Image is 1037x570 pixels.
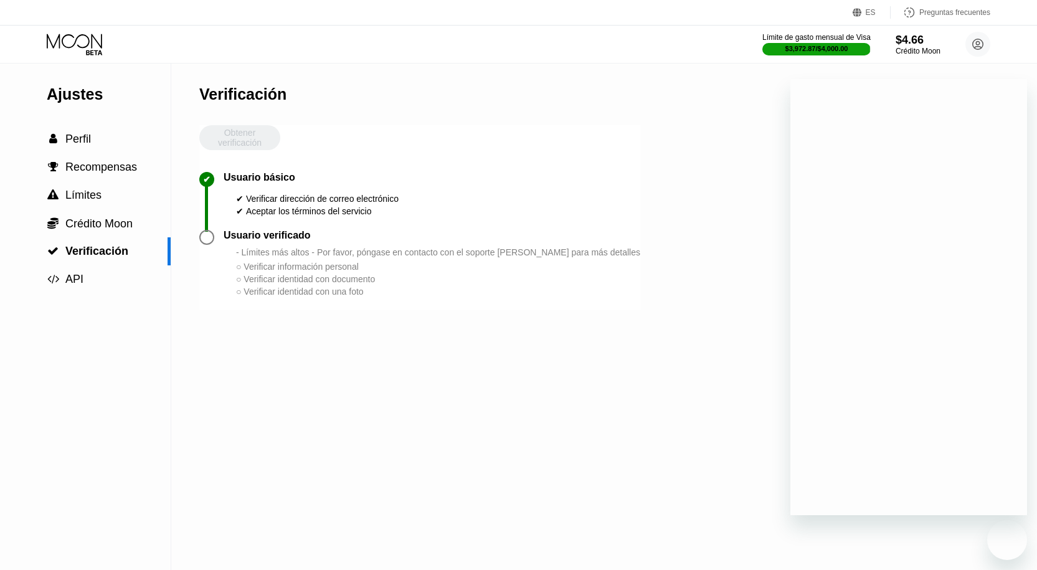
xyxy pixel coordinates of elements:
[65,161,137,173] font: Recompensas
[762,33,871,42] font: Límite de gasto mensual de Visa
[896,34,924,46] font: $4.66
[65,245,128,257] font: Verificación
[866,8,876,17] font: ES
[236,287,241,297] font: ○
[236,247,640,257] font: - Límites más altos - Por favor, póngase en contacto con el soporte [PERSON_NAME] para más detalles
[47,161,59,173] div: 
[815,45,817,52] font: /
[762,33,871,55] div: Límite de gasto mensual de Visa$3,972.87/$4,000.00
[891,6,990,19] div: Preguntas frecuentes
[47,85,103,103] font: Ajustes
[896,47,940,55] font: Crédito Moon
[224,172,295,183] font: Usuario básico
[236,262,241,272] font: ○
[246,194,399,204] font: Verificar dirección de correo electrónico
[65,217,133,230] font: Crédito Moon
[919,8,990,17] font: Preguntas frecuentes
[65,273,83,285] font: API
[896,34,940,55] div: $4.66Crédito Moon
[818,45,848,52] font: $4,000.00
[203,174,211,184] font: ✔
[47,217,59,229] font: 
[47,245,59,257] font: 
[244,262,358,272] font: Verificar información personal
[785,45,816,52] font: $3,972.87
[65,133,91,145] font: Perfil
[48,161,59,173] font: 
[47,133,59,145] div: 
[65,189,102,201] font: Límites
[244,287,363,297] font: Verificar identidad con una foto
[47,273,59,285] font: 
[47,189,59,201] font: 
[987,520,1027,560] iframe: Botón para iniciar la ventana de mensajería, conversación en curso
[224,230,311,240] font: Usuario verificado
[236,194,244,204] font: ✔
[236,206,244,216] font: ✔
[236,274,241,284] font: ○
[199,85,286,103] font: Verificación
[49,133,57,145] font: 
[853,6,891,19] div: ES
[244,274,375,284] font: Verificar identidad con documento
[246,206,372,216] font: Aceptar los términos del servicio
[790,79,1027,515] iframe: Ventana de mensajería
